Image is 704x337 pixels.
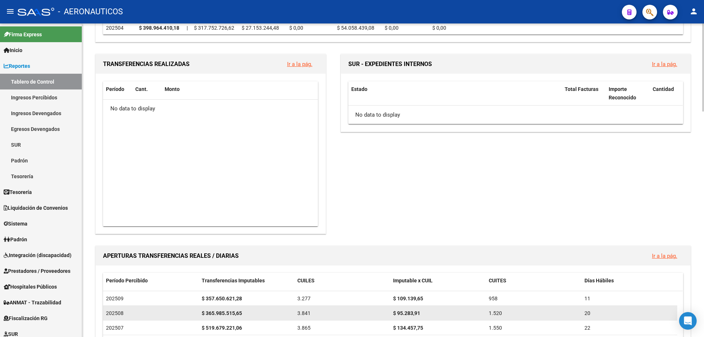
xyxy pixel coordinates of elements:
span: Imputable x CUIL [393,278,433,283]
span: 202508 [106,310,124,316]
span: Tesorería [4,188,32,196]
span: 202507 [106,325,124,331]
a: Ir a la pág. [652,61,677,67]
span: 1.550 [489,325,502,331]
span: CUITES [489,278,506,283]
span: | [187,25,188,31]
span: 202509 [106,296,124,301]
span: 11 [584,296,590,301]
span: Período Percibido [106,278,148,283]
span: 22 [584,325,590,331]
span: $ 0,00 [432,25,446,31]
span: Integración (discapacidad) [4,251,71,259]
span: Hospitales Públicos [4,283,57,291]
strong: $ 109.139,65 [393,296,423,301]
span: Período [106,86,124,92]
datatable-header-cell: Estado [348,81,562,106]
span: TRANSFERENCIAS REALIZADAS [103,61,190,67]
span: Inicio [4,46,22,54]
span: Importe Reconocido [609,86,636,100]
mat-icon: person [689,7,698,16]
span: Padrón [4,235,27,243]
span: $ 54.058.439,08 [337,25,374,31]
span: Reportes [4,62,30,70]
span: $ 27.153.244,48 [242,25,279,31]
span: SUR - EXPEDIENTES INTERNOS [348,61,432,67]
span: CUILES [297,278,315,283]
datatable-header-cell: Imputable x CUIL [390,273,486,289]
span: 3.277 [297,296,311,301]
div: 202504 [106,24,133,32]
datatable-header-cell: Cantidad [650,81,683,106]
span: 3.841 [297,310,311,316]
datatable-header-cell: Transferencias Imputables [199,273,294,289]
span: $ 317.752.726,62 [194,25,234,31]
datatable-header-cell: Cant. [132,81,162,97]
strong: $ 398.964.410,18 [139,25,179,31]
span: Total Facturas [565,86,598,92]
strong: $ 134.457,75 [393,325,423,331]
datatable-header-cell: Importe Reconocido [606,81,650,106]
datatable-header-cell: CUILES [294,273,390,289]
span: Prestadores / Proveedores [4,267,70,275]
span: ANMAT - Trazabilidad [4,298,61,307]
span: Transferencias Imputables [202,278,265,283]
span: $ 0,00 [385,25,399,31]
span: Liquidación de Convenios [4,204,68,212]
div: Open Intercom Messenger [679,312,697,330]
datatable-header-cell: Monto [162,81,312,97]
span: Estado [351,86,367,92]
span: Firma Express [4,30,42,39]
datatable-header-cell: Período [103,81,132,97]
datatable-header-cell: CUITES [486,273,582,289]
button: Ir a la pág. [646,57,683,71]
span: 3.865 [297,325,311,331]
span: 1.520 [489,310,502,316]
span: Días Hábiles [584,278,614,283]
span: 20 [584,310,590,316]
span: Fiscalización RG [4,314,48,322]
datatable-header-cell: Período Percibido [103,273,199,289]
strong: $ 519.679.221,06 [202,325,242,331]
button: Ir a la pág. [646,249,683,263]
a: Ir a la pág. [287,61,312,67]
mat-icon: menu [6,7,15,16]
span: APERTURAS TRANSFERENCIAS REALES / DIARIAS [103,252,239,259]
button: Ir a la pág. [281,57,318,71]
div: No data to display [103,100,318,118]
span: Cant. [135,86,148,92]
span: $ 0,00 [289,25,303,31]
span: Cantidad [653,86,674,92]
datatable-header-cell: Días Hábiles [582,273,677,289]
strong: $ 357.650.621,28 [202,296,242,301]
span: 958 [489,296,498,301]
strong: $ 365.985.515,65 [202,310,242,316]
datatable-header-cell: Total Facturas [562,81,606,106]
a: Ir a la pág. [652,253,677,259]
strong: $ 95.283,91 [393,310,420,316]
span: Sistema [4,220,27,228]
div: No data to display [348,106,683,124]
span: Monto [165,86,180,92]
span: - AERONAUTICOS [58,4,123,20]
